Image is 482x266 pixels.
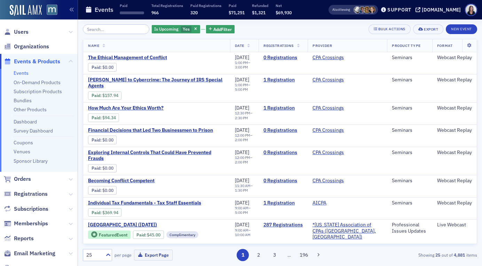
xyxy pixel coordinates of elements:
[88,136,117,144] div: Paid: 0 - $0
[86,251,102,259] div: 25
[416,7,463,12] button: [DOMAIN_NAME]
[88,127,213,134] span: Financial Decisions that Led Two Businessmen to Prison
[92,166,100,171] a: Paid
[313,222,382,240] a: *[US_STATE] Association of CPAs ([GEOGRAPHIC_DATA], [GEOGRAPHIC_DATA])
[235,111,254,120] div: –
[235,206,254,215] div: –
[437,222,472,228] div: Live Webcast
[235,149,249,155] span: [DATE]
[92,210,102,215] span: :
[235,183,251,188] time: 11:30 AM
[88,77,225,89] span: Al Capone to Cybercrime: The Journey of IRS Special Agents
[92,188,100,193] a: Paid
[14,119,37,125] a: Dashboard
[437,105,472,111] div: Webcast Replay
[151,3,183,8] p: Total Registrations
[14,190,48,198] span: Registrations
[235,87,248,92] time: 5:00 PM
[92,65,102,70] span: :
[14,220,48,227] span: Memberships
[4,175,31,183] a: Orders
[4,190,48,198] a: Registrations
[88,77,225,89] a: [PERSON_NAME] to Cybercrime: The Journey of IRS Special Agents
[332,7,350,12] span: Viewing
[313,150,344,156] a: CPA Crossings
[350,252,477,258] div: Showing out of items
[14,128,53,134] a: Survey Dashboard
[235,133,254,142] div: –
[235,76,249,83] span: [DATE]
[268,249,280,261] button: 3
[88,222,205,228] span: MACPA Town Hall (August 2025)
[235,228,248,233] time: 9:00 AM
[358,6,366,14] span: Chris Dougherty
[92,137,102,143] span: :
[88,43,99,48] span: Name
[88,91,121,100] div: Paid: 2 - $15794
[88,113,119,122] div: Paid: 1 - $9434
[88,200,205,206] a: Individual Tax Fundamentals - Tax Staff Essentials
[263,178,303,184] a: 0 Registrations
[437,43,452,48] span: Format
[313,222,382,240] span: *Maryland Association of CPAs (Timonium, MD)
[92,93,102,98] span: :
[229,10,245,15] span: $71,251
[263,43,294,48] span: Registrations
[392,200,427,206] div: Seminars
[136,232,145,237] a: Paid
[369,24,411,34] button: Bulk Actions
[14,58,60,65] span: Events & Products
[313,105,356,111] span: CPA Crossings
[437,77,472,83] div: Webcast Replay
[446,24,477,34] button: New Event
[235,205,248,210] time: 9:00 AM
[92,115,100,120] a: Paid
[4,43,49,50] a: Organizations
[434,252,442,258] strong: 25
[368,6,376,14] span: Michelle Brown
[10,5,42,16] a: SailAMX
[4,58,60,65] a: Events & Products
[102,93,118,98] span: $157.94
[14,158,48,164] a: Sponsor Library
[190,10,198,15] span: 320
[313,77,344,83] a: CPA Crossings
[235,111,250,115] time: 12:30 PM
[392,150,427,156] div: Seminars
[102,166,113,171] span: $0.00
[83,24,149,34] input: Search…
[4,220,48,227] a: Memberships
[313,178,356,184] span: CPA Crossings
[88,55,205,61] span: The Ethical Management of Conflict
[253,249,265,261] button: 2
[14,28,29,36] span: Users
[14,88,62,95] a: Subscription Products
[134,250,173,260] button: Export Page
[92,210,100,215] a: Paid
[235,228,254,237] div: –
[313,200,356,206] span: AICPA
[92,166,102,171] span: :
[263,222,303,228] a: 287 Registrations
[235,83,254,92] div: –
[237,249,249,261] button: 1
[313,55,344,61] a: CPA Crossings
[235,221,249,228] span: [DATE]
[14,43,49,50] span: Organizations
[392,55,427,61] div: Seminars
[313,105,344,111] a: CPA Crossings
[363,6,371,14] span: Laura Swann
[183,26,190,32] span: Yes
[235,105,249,111] span: [DATE]
[235,82,248,87] time: 1:00 PM
[136,232,147,237] span: :
[378,27,405,31] div: Bulk Actions
[263,150,303,156] a: 0 Registrations
[313,200,326,206] a: AICPA
[263,77,303,83] a: 1 Registration
[313,55,356,61] span: CPA Crossings
[152,25,200,34] div: Yes
[14,97,32,104] a: Bundles
[102,210,118,215] span: $369.94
